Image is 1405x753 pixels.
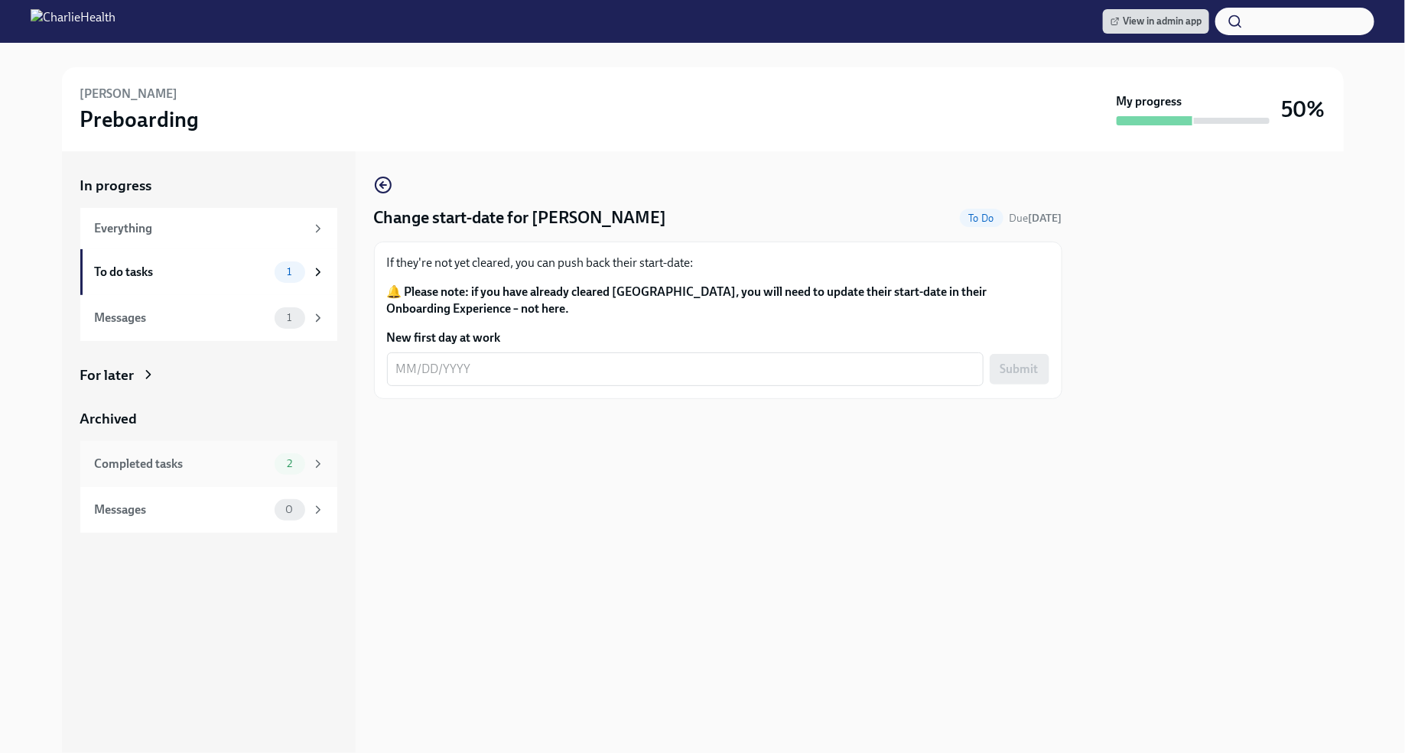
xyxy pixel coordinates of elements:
[1103,9,1209,34] a: View in admin app
[1117,93,1182,110] strong: My progress
[31,9,115,34] img: CharlieHealth
[1010,212,1062,225] span: Due
[1282,96,1325,123] h3: 50%
[95,264,268,281] div: To do tasks
[278,312,301,323] span: 1
[80,365,135,385] div: For later
[278,458,301,469] span: 2
[80,86,178,102] h6: [PERSON_NAME]
[1111,14,1202,29] span: View in admin app
[95,310,268,326] div: Messages
[1010,211,1062,226] span: October 20th, 2025 08:00
[387,284,987,316] strong: 🔔 Please note: if you have already cleared [GEOGRAPHIC_DATA], you will need to update their start...
[276,504,302,515] span: 0
[80,441,337,487] a: Completed tasks2
[80,295,337,341] a: Messages1
[95,220,305,237] div: Everything
[95,501,268,518] div: Messages
[80,105,200,133] h3: Preboarding
[80,208,337,249] a: Everything
[80,176,337,196] a: In progress
[374,206,667,229] h4: Change start-date for [PERSON_NAME]
[960,213,1003,224] span: To Do
[387,255,1049,271] p: If they're not yet cleared, you can push back their start-date:
[95,456,268,472] div: Completed tasks
[387,329,1049,346] label: New first day at work
[278,266,301,278] span: 1
[80,487,337,533] a: Messages0
[80,249,337,295] a: To do tasks1
[80,365,337,385] a: For later
[80,409,337,429] a: Archived
[1029,212,1062,225] strong: [DATE]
